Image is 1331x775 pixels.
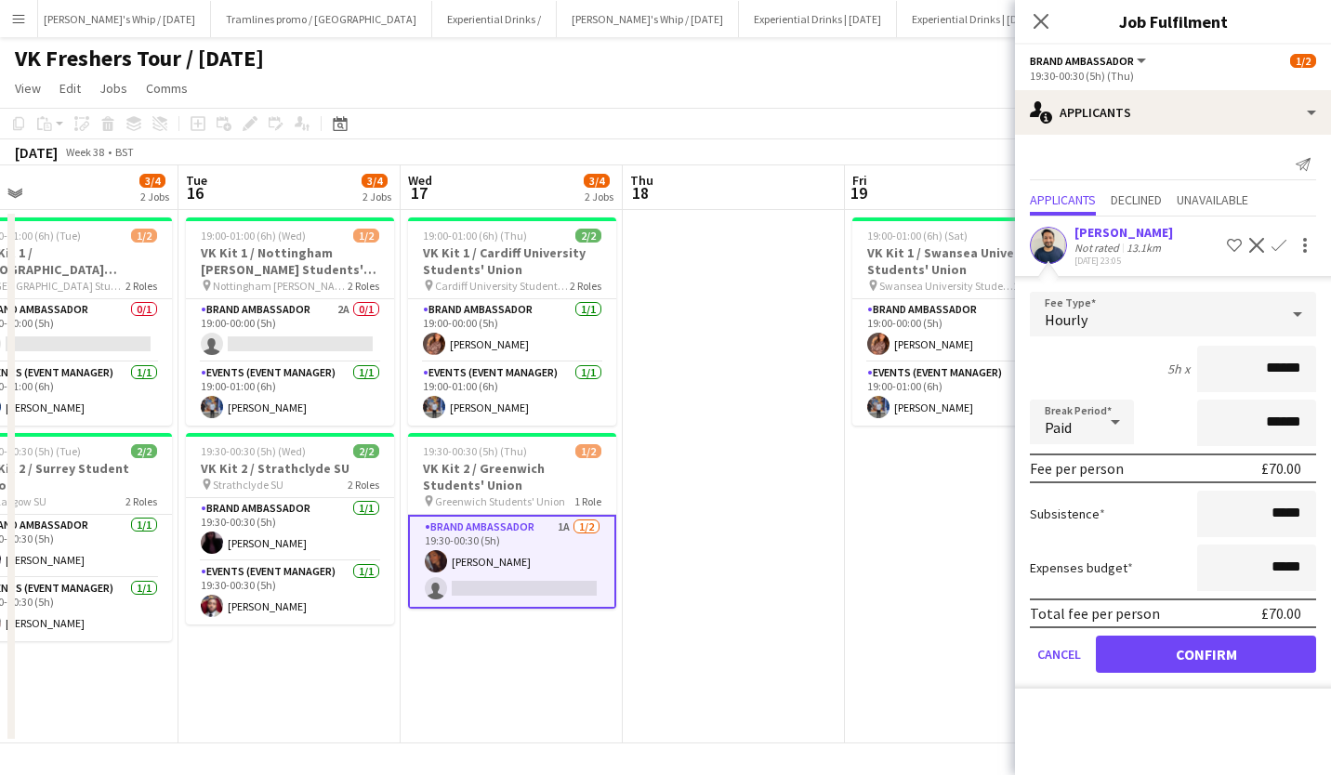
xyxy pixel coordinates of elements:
label: Subsistence [1030,506,1105,522]
a: Edit [52,76,88,100]
div: 19:30-00:30 (5h) (Thu) [1030,69,1316,83]
span: Jobs [99,80,127,97]
div: BST [115,145,134,159]
app-card-role: Brand Ambassador1A1/219:30-00:30 (5h)[PERSON_NAME] [408,515,616,609]
a: Comms [138,76,195,100]
span: 2/2 [131,444,157,458]
app-card-role: Events (Event Manager)1/119:30-00:30 (5h)[PERSON_NAME] [186,561,394,624]
app-card-role: Brand Ambassador1/119:00-00:00 (5h)[PERSON_NAME] [852,299,1061,362]
span: 18 [627,182,653,204]
app-card-role: Brand Ambassador1/119:30-00:30 (5h)[PERSON_NAME] [186,498,394,561]
span: 16 [183,182,207,204]
span: 2 Roles [348,279,379,293]
span: 2 Roles [125,279,157,293]
app-job-card: 19:00-01:00 (6h) (Sat)2/2VK Kit 1 / Swansea University Students' Union Swansea University Student... [852,217,1061,426]
h3: VK Kit 1 / Swansea University Students' Union [852,244,1061,278]
div: [DATE] [15,143,58,162]
span: Wed [408,172,432,189]
span: Hourly [1045,310,1087,329]
button: Experiential Drinks | [DATE] [739,1,897,37]
span: 2 Roles [570,279,601,293]
div: 2 Jobs [140,190,169,204]
div: 2 Jobs [585,190,613,204]
div: [PERSON_NAME] [1074,224,1173,241]
span: Brand Ambassador [1030,54,1134,68]
button: Experiential Drinks | [DATE] [897,1,1055,37]
span: Declined [1111,193,1162,206]
span: Edit [59,80,81,97]
span: Swansea University Students' Union [879,279,1014,293]
span: Greenwich Students' Union [435,494,565,508]
span: 3/4 [584,174,610,188]
a: View [7,76,48,100]
app-card-role: Events (Event Manager)1/119:00-01:00 (6h)[PERSON_NAME] [408,362,616,426]
span: 2/2 [575,229,601,243]
span: Cardiff University Students' Union [435,279,570,293]
span: Tue [186,172,207,189]
span: Paid [1045,418,1072,437]
span: 2/2 [353,444,379,458]
span: 19:00-01:00 (6h) (Sat) [867,229,968,243]
span: Strathclyde SU [213,478,283,492]
span: Comms [146,80,188,97]
span: 19:30-00:30 (5h) (Wed) [201,444,306,458]
span: 1/2 [131,229,157,243]
div: [DATE] 23:05 [1074,255,1173,267]
app-card-role: Events (Event Manager)1/119:00-01:00 (6h)[PERSON_NAME] [186,362,394,426]
span: 3/4 [362,174,388,188]
span: Unavailable [1177,193,1248,206]
div: Fee per person [1030,459,1124,478]
button: Tramlines promo / [GEOGRAPHIC_DATA] [211,1,432,37]
span: 1/2 [575,444,601,458]
app-job-card: 19:00-01:00 (6h) (Wed)1/2VK Kit 1 / Nottingham [PERSON_NAME] Students' Union Nottingham [PERSON_N... [186,217,394,426]
span: Nottingham [PERSON_NAME] Students' Union [213,279,348,293]
span: 1/2 [1290,54,1316,68]
h3: VK Kit 2 / Strathclyde SU [186,460,394,477]
span: Fri [852,172,867,189]
span: 17 [405,182,432,204]
button: Brand Ambassador [1030,54,1149,68]
app-card-role: Events (Event Manager)1/119:00-01:00 (6h)[PERSON_NAME] [852,362,1061,426]
label: Expenses budget [1030,559,1133,576]
span: Thu [630,172,653,189]
span: Week 38 [61,145,108,159]
app-card-role: Brand Ambassador2A0/119:00-00:00 (5h) [186,299,394,362]
div: 2 Jobs [362,190,391,204]
span: 19:30-00:30 (5h) (Thu) [423,444,527,458]
button: Confirm [1096,636,1316,673]
button: [PERSON_NAME]'s Whip / [DATE] [557,1,739,37]
div: 13.1km [1123,241,1165,255]
span: 19 [850,182,867,204]
div: £70.00 [1261,604,1301,623]
span: 2 Roles [125,494,157,508]
span: 19:00-01:00 (6h) (Thu) [423,229,527,243]
h1: VK Freshers Tour / [DATE] [15,45,264,72]
span: 19:00-01:00 (6h) (Wed) [201,229,306,243]
app-job-card: 19:00-01:00 (6h) (Thu)2/2VK Kit 1 / Cardiff University Students' Union Cardiff University Student... [408,217,616,426]
div: Total fee per person [1030,604,1160,623]
span: View [15,80,41,97]
app-card-role: Brand Ambassador1/119:00-00:00 (5h)[PERSON_NAME] [408,299,616,362]
span: 1/2 [353,229,379,243]
span: Applicants [1030,193,1096,206]
h3: VK Kit 1 / Nottingham [PERSON_NAME] Students' Union [186,244,394,278]
span: 1 Role [574,494,601,508]
button: Experiential Drinks / [432,1,557,37]
a: Jobs [92,76,135,100]
button: Cancel [1030,636,1088,673]
h3: Job Fulfilment [1015,9,1331,33]
div: £70.00 [1261,459,1301,478]
app-job-card: 19:30-00:30 (5h) (Wed)2/2VK Kit 2 / Strathclyde SU Strathclyde SU2 RolesBrand Ambassador1/119:30-... [186,433,394,624]
h3: VK Kit 1 / Cardiff University Students' Union [408,244,616,278]
button: [PERSON_NAME]'s Whip / [DATE] [29,1,211,37]
h3: VK Kit 2 / Greenwich Students' Union [408,460,616,493]
div: Not rated [1074,241,1123,255]
span: 2 Roles [348,478,379,492]
app-job-card: 19:30-00:30 (5h) (Thu)1/2VK Kit 2 / Greenwich Students' Union Greenwich Students' Union1 RoleBran... [408,433,616,609]
div: Applicants [1015,90,1331,135]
